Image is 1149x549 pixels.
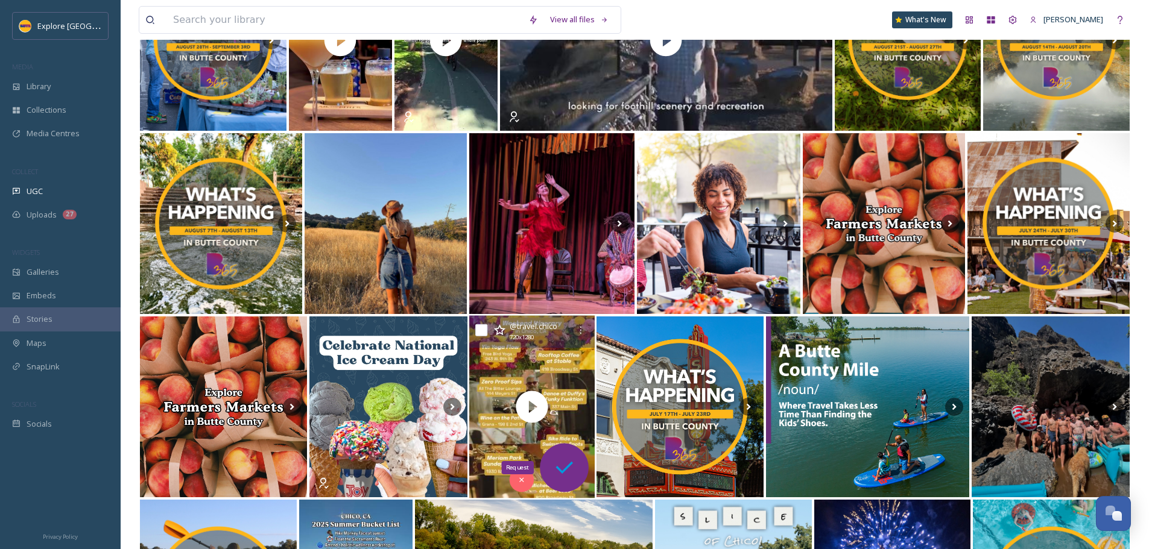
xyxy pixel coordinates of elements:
a: What's New [892,11,952,28]
span: @ travel.chico [510,321,558,331]
img: Boat Rentals Are Back at Forebay Aquatic Center! Kick off your summer with boat and equipment ren... [766,316,969,497]
img: Butte%20County%20logo.png [19,20,31,32]
img: Explore Butte County Farmers Markets! 🥬🍓 Fresh flavors, friendly faces, and local finds await you... [140,316,307,497]
span: Collections [27,104,66,116]
span: Socials [27,418,52,430]
a: View all files [544,8,615,31]
div: 27 [63,210,77,219]
span: UGC [27,186,43,197]
span: MEDIA [12,62,33,71]
span: Explore [GEOGRAPHIC_DATA] [37,20,144,31]
span: Privacy Policy [43,533,78,541]
img: Starting the weekend right with @therawbar_chico 🍣🥢 Rawbar serves up fresh fish, creative rolls, ... [637,133,800,314]
img: thumbnail [469,316,595,498]
input: Search your library [167,7,522,33]
span: Stories [27,313,52,325]
span: SnapLink [27,361,60,372]
img: This Weekend in Butte County! (July 17–23) Thursday, July 17th: 🎒 Anthropology Museum Camp, Valen... [597,316,764,497]
img: The perfect weekend plans are only a click away! Bonfire Storytelling is back this week with A TH... [469,133,634,314]
span: SOCIALS [12,400,36,409]
span: COLLECT [12,167,38,176]
a: [PERSON_NAME] [1024,8,1109,31]
span: WIDGETS [12,248,40,257]
span: Maps [27,337,46,349]
span: [PERSON_NAME] [1043,14,1103,25]
img: This is your sign to log off and hit Upper Park in time for golden hour ✨ One of the best things ... [305,133,467,314]
img: This Weekend in Butte County! (July 24–30) Thursday, July 24th: 🎒 Anthropology Museum Camp, Valen... [967,133,1130,314]
a: Privacy Policy [43,529,78,543]
span: Embeds [27,290,56,301]
img: Summer in Chico, through your lens 📸 ✨ Sun-kissed skin, drinks on the patio, and trails that lead... [972,316,1130,497]
span: Galleries [27,266,59,278]
span: 720 x 1280 [510,333,534,342]
button: Open Chat [1096,496,1131,531]
span: Library [27,81,51,92]
span: Media Centres [27,128,80,139]
img: This Weekend in Butte County! (August 7–13) Thursday, August 7th: 🔥 Bonfire Storytelling @bonfire... [140,133,302,314]
span: Uploads [27,209,57,221]
img: Explore Butte County Farmers Markets! 🥬🍓 Fresh flavors, friendly faces, and local finds await you... [803,133,965,314]
img: Today (7/20) is National Ice Cream Day, and there’s no better time to indulge! 🍨🍦 Dig into a tast... [309,316,467,497]
div: Request [501,461,534,475]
